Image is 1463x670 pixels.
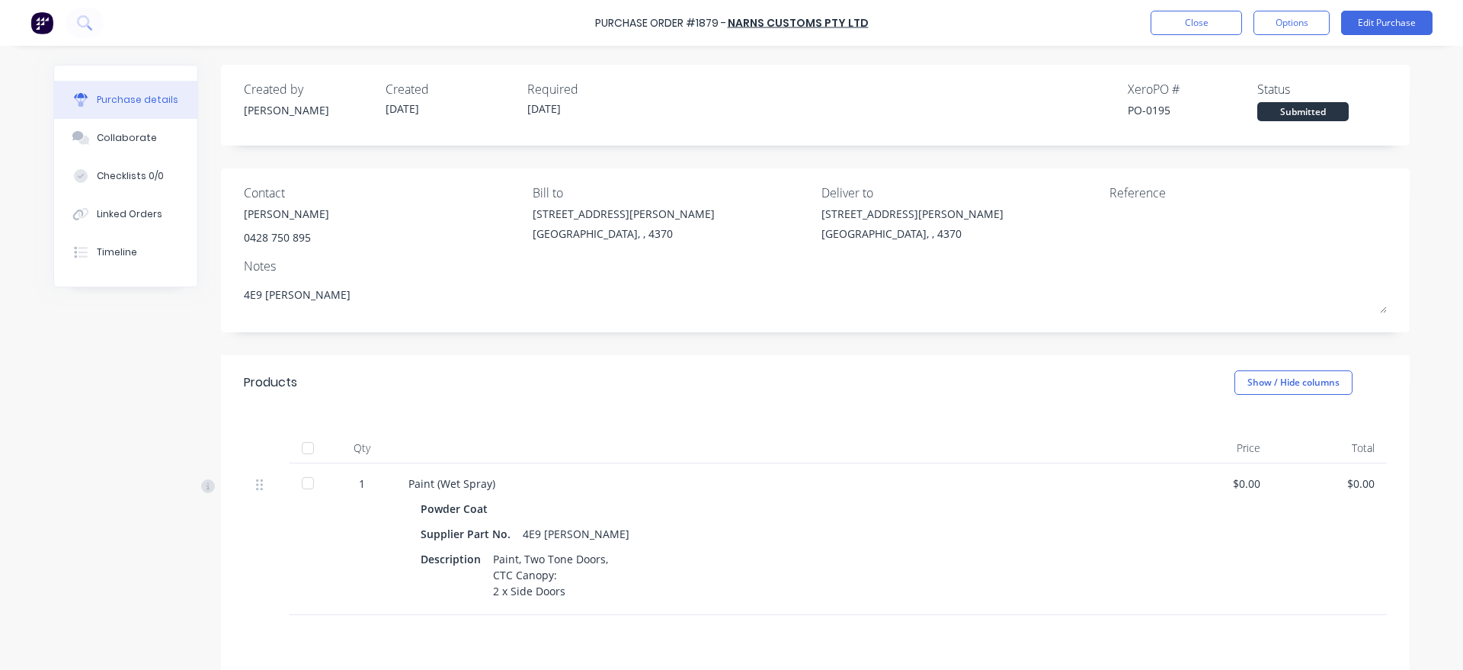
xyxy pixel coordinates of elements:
[527,80,657,98] div: Required
[1257,102,1349,121] div: Submitted
[421,523,523,545] div: Supplier Part No.
[595,15,726,31] div: Purchase Order #1879 -
[244,229,329,245] div: 0428 750 895
[340,476,384,492] div: 1
[54,157,197,195] button: Checklists 0/0
[533,206,715,222] div: [STREET_ADDRESS][PERSON_NAME]
[244,279,1387,313] textarea: 4E9 [PERSON_NAME]
[421,498,494,520] div: Powder Coat
[408,476,1146,492] div: Paint (Wet Spray)
[821,226,1004,242] div: [GEOGRAPHIC_DATA], , 4370
[54,119,197,157] button: Collaborate
[1170,476,1260,492] div: $0.00
[97,93,178,107] div: Purchase details
[1158,433,1273,463] div: Price
[97,207,162,221] div: Linked Orders
[244,206,329,222] div: [PERSON_NAME]
[728,15,869,30] a: Narns Customs Pty Ltd
[30,11,53,34] img: Factory
[523,523,629,545] div: 4E9 [PERSON_NAME]
[821,184,1099,202] div: Deliver to
[97,245,137,259] div: Timeline
[821,206,1004,222] div: [STREET_ADDRESS][PERSON_NAME]
[533,226,715,242] div: [GEOGRAPHIC_DATA], , 4370
[1257,80,1387,98] div: Status
[97,169,164,183] div: Checklists 0/0
[1109,184,1387,202] div: Reference
[1285,476,1375,492] div: $0.00
[386,80,515,98] div: Created
[244,80,373,98] div: Created by
[533,184,810,202] div: Bill to
[244,184,521,202] div: Contact
[244,373,297,392] div: Products
[54,81,197,119] button: Purchase details
[421,548,493,570] div: Description
[493,548,608,602] div: Paint, Two Tone Doors, CTC Canopy: 2 x Side Doors
[97,131,157,145] div: Collaborate
[1273,433,1387,463] div: Total
[54,233,197,271] button: Timeline
[1253,11,1330,35] button: Options
[328,433,396,463] div: Qty
[54,195,197,233] button: Linked Orders
[1128,80,1257,98] div: Xero PO #
[244,257,1387,275] div: Notes
[244,102,373,118] div: [PERSON_NAME]
[1151,11,1242,35] button: Close
[1341,11,1433,35] button: Edit Purchase
[1234,370,1353,395] button: Show / Hide columns
[1128,102,1257,118] div: PO-0195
